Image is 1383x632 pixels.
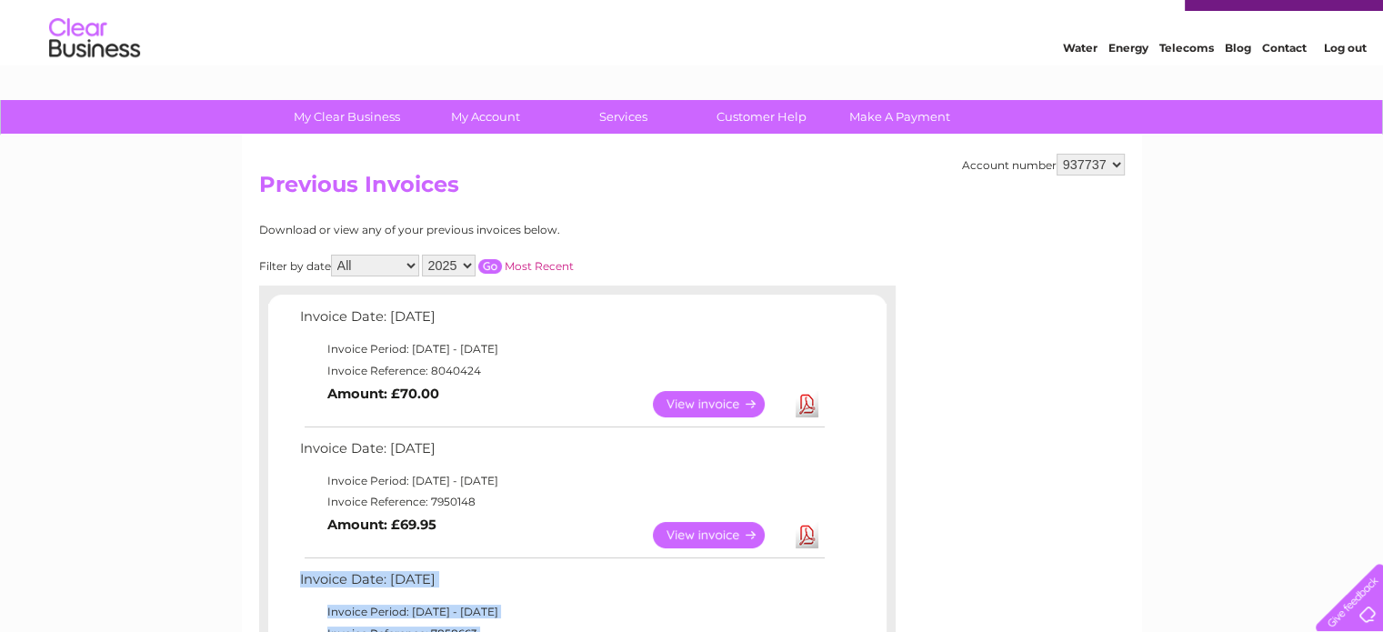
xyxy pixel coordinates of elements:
a: My Clear Business [272,100,422,134]
a: Water [1063,77,1097,91]
b: Amount: £70.00 [327,386,439,402]
a: Energy [1108,77,1148,91]
td: Invoice Date: [DATE] [296,305,827,338]
h2: Previous Invoices [259,172,1125,206]
a: View [653,391,787,417]
td: Invoice Reference: 7950148 [296,491,827,513]
a: Blog [1225,77,1251,91]
a: Log out [1323,77,1366,91]
a: My Account [410,100,560,134]
img: logo.png [48,47,141,103]
td: Invoice Period: [DATE] - [DATE] [296,338,827,360]
a: Download [796,522,818,548]
a: Most Recent [505,259,574,273]
td: Invoice Date: [DATE] [296,567,827,601]
b: Amount: £69.95 [327,517,436,533]
td: Invoice Period: [DATE] - [DATE] [296,470,827,492]
a: View [653,522,787,548]
div: Download or view any of your previous invoices below. [259,224,737,236]
td: Invoice Period: [DATE] - [DATE] [296,601,827,623]
a: Telecoms [1159,77,1214,91]
a: 0333 014 3131 [1040,9,1166,32]
a: Contact [1262,77,1307,91]
a: Download [796,391,818,417]
div: Filter by date [259,255,737,276]
a: Services [548,100,698,134]
div: Clear Business is a trading name of Verastar Limited (registered in [GEOGRAPHIC_DATA] No. 3667643... [263,10,1122,88]
td: Invoice Reference: 8040424 [296,360,827,382]
td: Invoice Date: [DATE] [296,436,827,470]
div: Account number [962,154,1125,176]
a: Make A Payment [825,100,975,134]
a: Customer Help [686,100,837,134]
